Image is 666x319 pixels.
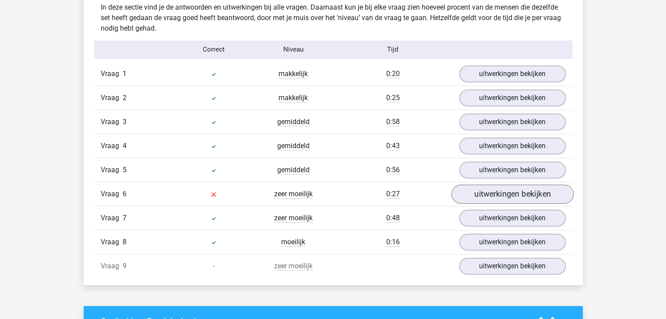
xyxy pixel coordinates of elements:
span: Vraag [101,165,123,175]
span: 5 [123,166,127,174]
div: Correct [174,45,254,55]
span: zeer moeilijk [274,190,313,198]
span: Vraag [101,189,123,199]
span: 0:20 [386,69,400,78]
div: - [174,261,254,271]
span: makkelijk [278,69,308,78]
span: 0:48 [386,214,400,222]
span: 0:58 [386,118,400,126]
span: Vraag [101,237,123,247]
a: uitwerkingen bekijken [459,210,566,226]
div: Tijd [333,45,452,55]
a: uitwerkingen bekijken [459,258,566,274]
span: Vraag [101,93,123,103]
span: moeilijk [281,238,305,246]
span: gemiddeld [277,166,310,174]
div: In deze sectie vind je de antwoorden en uitwerkingen bij alle vragen. Daarnaast kun je bij elke v... [94,2,572,34]
span: 0:56 [386,166,400,174]
span: 8 [123,238,127,246]
span: zeer moeilijk [274,262,313,270]
span: 1 [123,69,127,78]
a: uitwerkingen bekijken [451,184,573,204]
span: Vraag [101,261,123,271]
a: uitwerkingen bekijken [459,234,566,250]
span: gemiddeld [277,142,310,150]
div: Niveau [254,45,333,55]
a: uitwerkingen bekijken [459,90,566,106]
a: uitwerkingen bekijken [459,66,566,82]
span: 0:25 [386,94,400,102]
span: Vraag [101,141,123,151]
span: 3 [123,118,127,126]
span: 7 [123,214,127,222]
a: uitwerkingen bekijken [459,114,566,130]
span: 2 [123,94,127,102]
span: 9 [123,262,127,270]
span: 0:43 [386,142,400,150]
span: gemiddeld [277,118,310,126]
span: zeer moeilijk [274,214,313,222]
span: 0:27 [386,190,400,198]
span: Vraag [101,213,123,223]
span: Vraag [101,117,123,127]
a: uitwerkingen bekijken [459,138,566,154]
span: 0:16 [386,238,400,246]
span: Vraag [101,69,123,79]
span: makkelijk [278,94,308,102]
span: 6 [123,190,127,198]
span: 4 [123,142,127,150]
a: uitwerkingen bekijken [459,162,566,178]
